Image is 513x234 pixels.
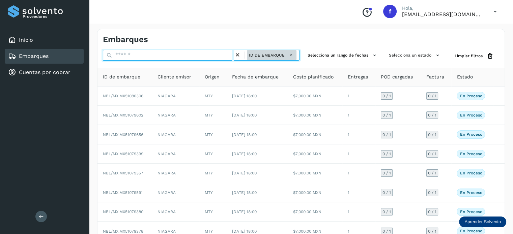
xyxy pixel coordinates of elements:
[19,69,70,75] a: Cuentas por cobrar
[19,53,49,59] a: Embarques
[152,87,199,106] td: NIAGARA
[305,50,381,61] button: Selecciona un rango de fechas
[205,73,220,80] span: Origen
[342,183,375,202] td: 1
[455,53,483,59] span: Limpiar filtros
[103,229,143,234] span: NBL/MX.MX51079378
[342,125,375,144] td: 1
[428,152,436,156] span: 0 / 1
[382,191,391,195] span: 0 / 1
[232,190,257,195] span: [DATE] 18:00
[342,106,375,125] td: 1
[460,209,482,214] p: En proceso
[103,73,140,80] span: ID de embarque
[232,73,279,80] span: Fecha de embarque
[103,209,143,214] span: NBL/MX.MX51079380
[382,113,391,117] span: 0 / 1
[152,164,199,183] td: NIAGARA
[382,210,391,214] span: 0 / 1
[386,50,444,61] button: Selecciona un estado
[426,73,444,80] span: Factura
[449,50,499,62] button: Limpiar filtros
[460,171,482,175] p: En proceso
[103,113,143,118] span: NBL/MX.MX51079602
[288,164,342,183] td: $7,000.00 MXN
[402,11,483,18] p: facturacion@wht-transport.com
[460,94,482,98] p: En proceso
[460,152,482,156] p: En proceso
[199,125,227,144] td: MTY
[464,219,501,225] p: Aprender Solvento
[428,229,436,233] span: 0 / 1
[23,14,81,19] p: Proveedores
[103,132,143,137] span: NBL/MX.MX51079656
[288,202,342,222] td: $7,000.00 MXN
[199,144,227,164] td: MTY
[249,52,285,58] span: ID de embarque
[382,229,391,233] span: 0 / 1
[428,94,436,98] span: 0 / 1
[288,87,342,106] td: $7,000.00 MXN
[402,5,483,11] p: Hola,
[232,171,257,175] span: [DATE] 18:00
[103,152,143,156] span: NBL/MX.MX51079399
[103,35,148,44] h4: Embarques
[5,65,84,80] div: Cuentas por cobrar
[460,190,482,195] p: En proceso
[232,152,257,156] span: [DATE] 18:00
[428,210,436,214] span: 0 / 1
[293,73,334,80] span: Costo planificado
[247,50,296,60] button: ID de embarque
[19,37,33,43] a: Inicio
[342,87,375,106] td: 1
[103,94,143,98] span: NBL/MX.MX51080306
[382,133,391,137] span: 0 / 1
[103,171,143,175] span: NBL/MX.MX51079357
[152,183,199,202] td: NIAGARA
[382,94,391,98] span: 0 / 1
[152,144,199,164] td: NIAGARA
[342,144,375,164] td: 1
[103,190,143,195] span: NBL/MX.MX51079591
[232,94,257,98] span: [DATE] 18:00
[199,202,227,222] td: MTY
[459,216,506,227] div: Aprender Solvento
[152,125,199,144] td: NIAGARA
[428,191,436,195] span: 0 / 1
[152,106,199,125] td: NIAGARA
[460,132,482,137] p: En proceso
[460,113,482,118] p: En proceso
[342,202,375,222] td: 1
[199,87,227,106] td: MTY
[457,73,473,80] span: Estado
[152,202,199,222] td: NIAGARA
[348,73,368,80] span: Entregas
[232,229,257,234] span: [DATE] 18:00
[5,33,84,47] div: Inicio
[382,171,391,175] span: 0 / 1
[288,183,342,202] td: $7,000.00 MXN
[382,152,391,156] span: 0 / 1
[381,73,413,80] span: POD cargadas
[5,49,84,64] div: Embarques
[428,171,436,175] span: 0 / 1
[199,164,227,183] td: MTY
[288,125,342,144] td: $7,000.00 MXN
[158,73,191,80] span: Cliente emisor
[288,106,342,125] td: $7,000.00 MXN
[428,113,436,117] span: 0 / 1
[232,113,257,118] span: [DATE] 18:00
[232,209,257,214] span: [DATE] 18:00
[460,229,482,233] p: En proceso
[199,183,227,202] td: MTY
[342,164,375,183] td: 1
[288,144,342,164] td: $7,000.00 MXN
[232,132,257,137] span: [DATE] 18:00
[428,133,436,137] span: 0 / 1
[199,106,227,125] td: MTY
